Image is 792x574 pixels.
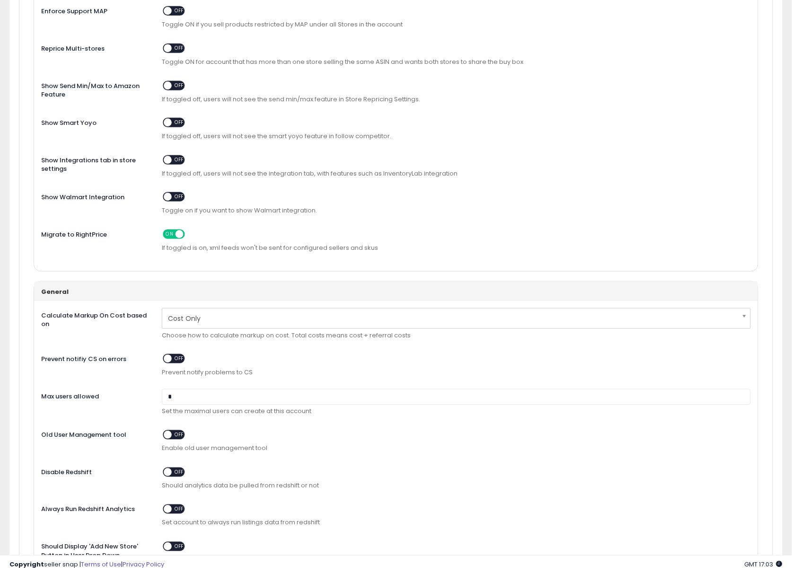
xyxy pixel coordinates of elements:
[9,560,164,569] div: seller snap | |
[34,502,155,514] label: Always Run Redshift Analytics
[162,58,751,67] span: Toggle ON for account that has more than one store selling the same ASIN and wants both stores to...
[162,331,751,340] p: Choose how to calculate markup on cost. Total costs means cost + referral costs
[172,543,187,551] span: OFF
[34,352,155,364] label: Prevent notifiy CS on errors
[172,7,187,15] span: OFF
[34,539,155,560] label: Should Display 'Add New Store' Button in User Drop Down
[34,115,155,128] label: Show Smart Yoyo
[168,310,732,327] span: Cost Only
[183,230,198,238] span: OFF
[172,355,187,363] span: OFF
[172,505,187,513] span: OFF
[172,44,187,53] span: OFF
[34,227,155,239] label: Migrate to RightPrice
[34,428,155,440] label: Old User Management tool
[162,368,751,377] span: Prevent notify problems to CS
[172,81,187,89] span: OFF
[34,41,155,53] label: Reprice Multi-stores
[123,560,164,569] a: Privacy Policy
[162,519,751,528] span: Set account to always run listings data from redshift
[34,79,155,99] label: Show Send Min/Max to Amazon Feature
[162,244,751,253] span: If toggled is on, xml feeds won't be sent for configured sellers and skus
[172,156,187,164] span: OFF
[162,132,751,141] span: If toggled off, users will not see the smart yoyo feature in follow competitor.
[34,465,155,477] label: Disable Redshift
[34,153,155,174] label: Show Integrations tab in store settings
[172,193,187,201] span: OFF
[9,560,44,569] strong: Copyright
[172,468,187,476] span: OFF
[162,407,751,416] p: Set the maximal users can create at this account
[34,308,155,329] label: Calculate Markup On Cost based on
[172,119,187,127] span: OFF
[162,169,751,178] span: If toggled off, users will not see the integration tab, with features such as InventoryLab integr...
[34,4,155,16] label: Enforce Support MAP
[172,431,187,439] span: OFF
[34,190,155,202] label: Show Walmart Integration
[162,206,751,215] span: Toggle on if you want to show Walmart integration.
[745,560,783,569] span: 2025-09-17 17:03 GMT
[162,95,751,104] span: If toggled off, users will not see the send min/max feature in Store Repricing Settings.
[81,560,121,569] a: Terms of Use
[162,20,751,29] span: Toggle ON if you sell products restricted by MAP under all Stores in the account
[34,389,155,401] label: Max users allowed
[162,482,751,491] span: Should analytics data be pulled from redshift or not
[41,289,751,295] h3: General
[162,444,751,453] span: Enable old user management tool
[164,230,176,238] span: ON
